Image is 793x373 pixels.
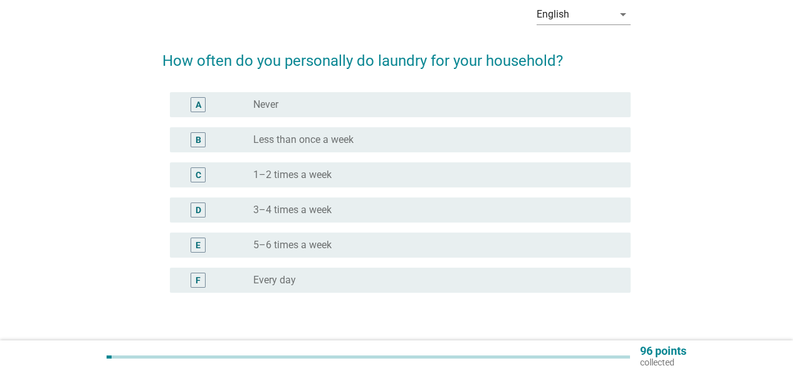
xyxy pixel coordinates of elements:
label: 5–6 times a week [253,239,332,251]
div: D [196,204,201,217]
div: English [537,9,569,20]
label: 1–2 times a week [253,169,332,181]
div: A [196,98,201,112]
div: C [196,169,201,182]
div: B [196,134,201,147]
label: Never [253,98,278,111]
label: Less than once a week [253,134,354,146]
h2: How often do you personally do laundry for your household? [162,37,631,72]
label: Every day [253,274,296,286]
p: collected [640,357,686,368]
div: E [196,239,201,252]
div: F [196,274,201,287]
i: arrow_drop_down [616,7,631,22]
p: 96 points [640,345,686,357]
label: 3–4 times a week [253,204,332,216]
